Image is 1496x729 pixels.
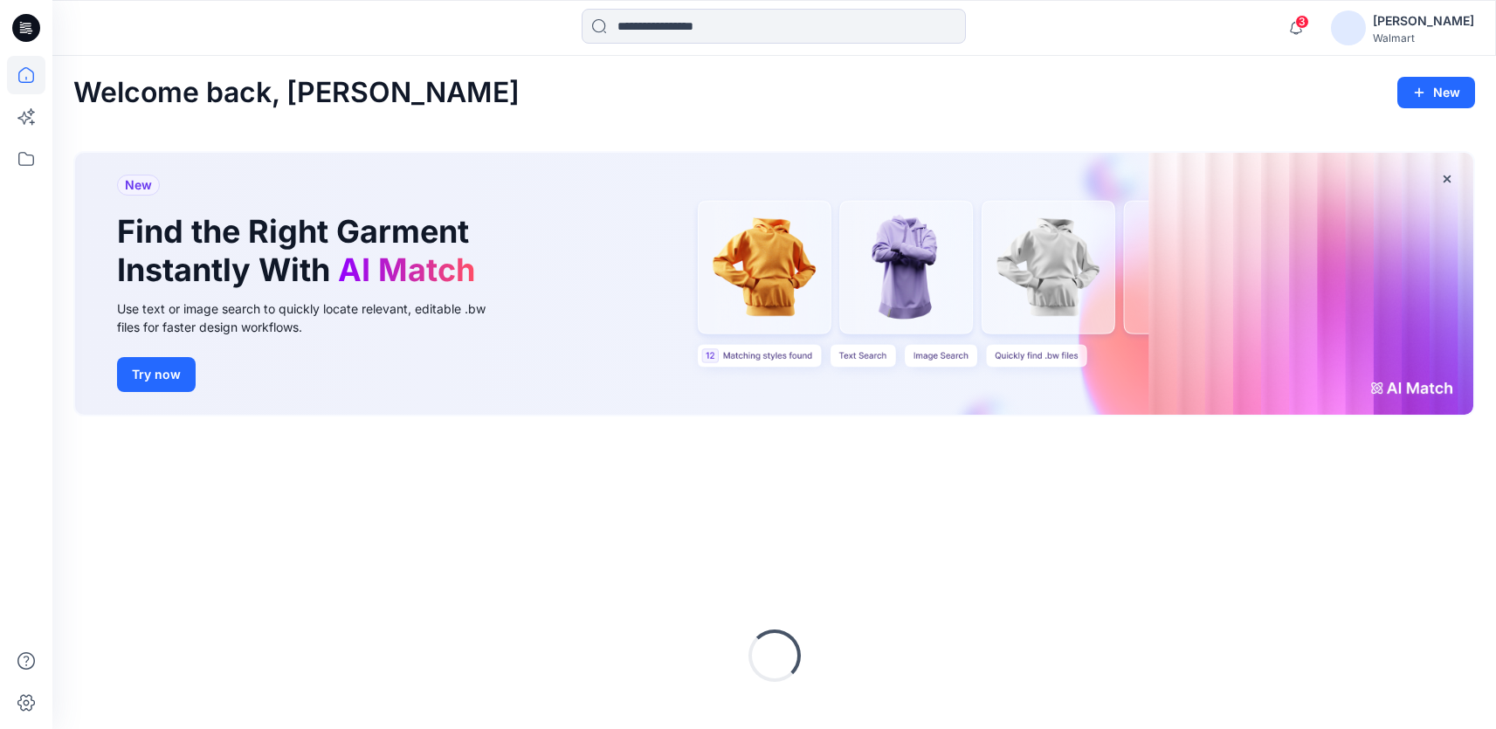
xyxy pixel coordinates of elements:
[73,77,520,109] h2: Welcome back, [PERSON_NAME]
[117,213,484,288] h1: Find the Right Garment Instantly With
[1373,10,1474,31] div: [PERSON_NAME]
[117,357,196,392] button: Try now
[338,251,475,289] span: AI Match
[1295,15,1309,29] span: 3
[125,175,152,196] span: New
[117,299,510,336] div: Use text or image search to quickly locate relevant, editable .bw files for faster design workflows.
[1397,77,1475,108] button: New
[1331,10,1366,45] img: avatar
[1373,31,1474,45] div: Walmart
